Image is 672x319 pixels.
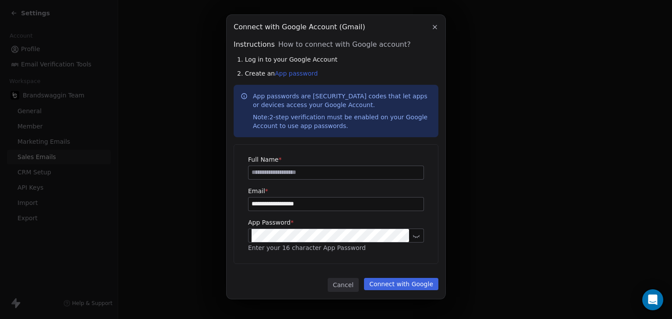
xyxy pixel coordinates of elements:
[248,155,424,164] label: Full Name
[364,278,438,290] button: Connect with Google
[253,114,269,121] span: Note:
[237,69,318,78] span: 2. Create an
[328,278,359,292] button: Cancel
[253,113,431,130] div: 2-step verification must be enabled on your Google Account to use app passwords.
[237,55,337,64] span: 1. Log in to your Google Account
[248,244,366,251] span: Enter your 16 character App Password
[275,70,318,77] a: App password
[234,22,365,32] span: Connect with Google Account (Gmail)
[278,39,411,50] span: How to connect with Google account?
[234,39,275,50] span: Instructions
[248,218,424,227] label: App Password
[253,92,431,130] p: App passwords are [SECURITY_DATA] codes that let apps or devices access your Google Account.
[248,187,424,195] label: Email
